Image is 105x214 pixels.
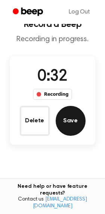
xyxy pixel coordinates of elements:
p: Recording in progress. [6,35,99,44]
a: Log Out [61,3,98,21]
a: Beep [7,5,50,19]
h1: Record a Beep [6,20,99,29]
button: Delete Audio Record [20,106,50,136]
div: Recording [33,89,72,100]
span: 0:32 [37,69,67,85]
span: Contact us [4,196,101,210]
button: Save Audio Record [56,106,86,136]
a: [EMAIL_ADDRESS][DOMAIN_NAME] [33,197,87,209]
